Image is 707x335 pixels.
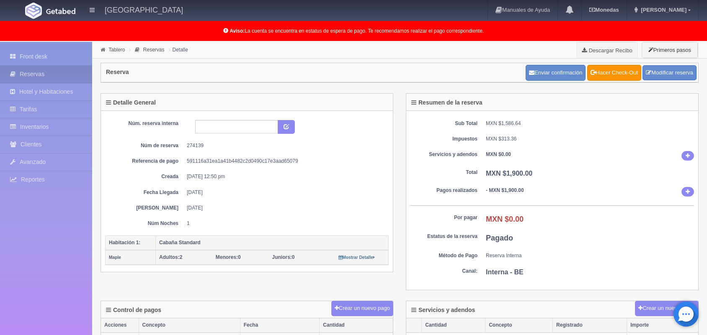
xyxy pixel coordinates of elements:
button: Primeros pasos [642,42,698,58]
a: Descargar Recibo [577,42,637,59]
dt: Núm. reserva interna [111,120,178,127]
button: Enviar confirmación [526,65,586,81]
dd: 1 [187,220,382,227]
small: Maple [109,255,121,260]
button: Crear un nuevo cargo [635,301,699,316]
th: Cantidad [422,318,485,332]
dt: Referencia de pago [111,158,178,165]
th: Concepto [485,318,553,332]
a: Reservas [143,47,165,53]
dd: MXN $313.36 [486,136,694,143]
th: Acciones [101,318,139,332]
span: [PERSON_NAME] [639,7,686,13]
a: Hacer Check-Out [587,65,641,81]
th: Registrado [553,318,627,332]
dd: [DATE] [187,205,382,212]
dt: Método de Pago [410,252,477,259]
dt: Núm de reserva [111,142,178,149]
b: Interna - BE [486,269,524,276]
dt: Total [410,169,477,176]
strong: Menores: [216,254,238,260]
dd: [DATE] 12:50 pm [187,173,382,180]
button: Crear un nuevo pago [331,301,393,316]
span: 2 [159,254,182,260]
h4: Control de pagos [106,307,161,313]
dd: Reserva Interna [486,252,694,259]
dt: Creada [111,173,178,180]
b: Monedas [589,7,619,13]
dt: Núm Noches [111,220,178,227]
span: 0 [216,254,241,260]
dt: Canal: [410,268,477,275]
dt: Pagos realizados [410,187,477,194]
dt: Por pagar [410,214,477,221]
b: Pagado [486,234,513,242]
b: MXN $0.00 [486,215,524,223]
strong: Juniors: [272,254,292,260]
dd: 591116a31ea1a41b4482c2d0490c17e3aad65079 [187,158,382,165]
img: Getabed [25,3,42,19]
b: Habitación 1: [109,240,140,245]
dd: [DATE] [187,189,382,196]
b: MXN $1,900.00 [486,170,532,177]
dt: Sub Total [410,120,477,127]
th: Fecha [240,318,320,332]
dd: MXN $1,586.64 [486,120,694,127]
dd: 274139 [187,142,382,149]
dt: Impuestos [410,136,477,143]
dt: Servicios y adendos [410,151,477,158]
a: Modificar reserva [642,65,697,81]
a: Tablero [108,47,125,53]
img: Getabed [46,8,75,14]
b: Aviso: [230,28,245,34]
small: Mostrar Detalle [338,255,375,260]
li: Detalle [167,46,190,54]
h4: Detalle General [106,100,156,106]
b: MXN $0.00 [486,151,511,157]
dt: Fecha Llegada [111,189,178,196]
a: Mostrar Detalle [338,254,375,260]
th: Cabaña Standard [156,235,389,250]
h4: Resumen de la reserva [411,100,483,106]
strong: Adultos: [159,254,180,260]
h4: Servicios y adendos [411,307,475,313]
span: 0 [272,254,295,260]
th: Cantidad [320,318,393,332]
b: - MXN $1,900.00 [486,187,524,193]
dt: Estatus de la reserva [410,233,477,240]
th: Concepto [139,318,240,332]
dt: [PERSON_NAME] [111,205,178,212]
h4: [GEOGRAPHIC_DATA] [105,4,183,15]
h4: Reserva [106,69,129,75]
th: Importe [627,318,698,332]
